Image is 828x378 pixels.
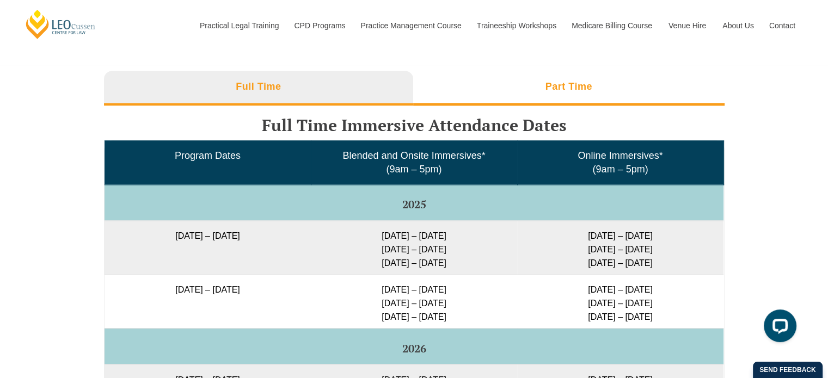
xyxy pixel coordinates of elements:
[545,80,592,93] h3: Part Time
[236,80,281,93] h3: Full Time
[563,2,660,49] a: Medicare Billing Course
[311,220,517,274] td: [DATE] – [DATE] [DATE] – [DATE] [DATE] – [DATE]
[342,150,485,175] span: Blended and Onsite Immersives* (9am – 5pm)
[24,9,97,40] a: [PERSON_NAME] Centre for Law
[105,274,311,328] td: [DATE] – [DATE]
[286,2,352,49] a: CPD Programs
[109,342,719,354] h5: 2026
[755,305,801,351] iframe: LiveChat chat widget
[714,2,761,49] a: About Us
[578,150,663,175] span: Online Immersives* (9am – 5pm)
[660,2,714,49] a: Venue Hire
[104,116,725,134] h3: Full Time Immersive Attendance Dates
[105,220,311,274] td: [DATE] – [DATE]
[192,2,286,49] a: Practical Legal Training
[109,199,719,210] h5: 2025
[353,2,469,49] a: Practice Management Course
[517,220,723,274] td: [DATE] – [DATE] [DATE] – [DATE] [DATE] – [DATE]
[761,2,804,49] a: Contact
[469,2,563,49] a: Traineeship Workshops
[311,274,517,328] td: [DATE] – [DATE] [DATE] – [DATE] [DATE] – [DATE]
[175,150,241,161] span: Program Dates
[517,274,723,328] td: [DATE] – [DATE] [DATE] – [DATE] [DATE] – [DATE]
